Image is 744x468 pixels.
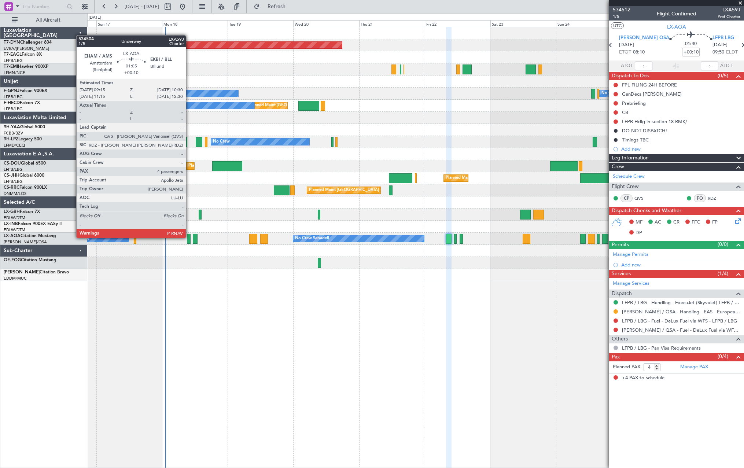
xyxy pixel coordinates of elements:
a: Manage Permits [613,251,648,258]
a: LFPB/LBG [4,179,23,184]
input: --:-- [635,62,652,70]
span: Crew [612,163,624,171]
input: Trip Number [22,1,65,12]
a: LFPB / LBG - Pax Visa Requirements [622,345,701,351]
a: CS-RRCFalcon 900LX [4,185,47,190]
a: [PERSON_NAME]Citation Bravo [4,270,69,274]
div: Planned Maint [GEOGRAPHIC_DATA] ([GEOGRAPHIC_DATA]) [446,173,561,184]
a: LFPB/LBG [4,106,23,112]
span: Flight Crew [612,183,639,191]
span: CS-JHH [4,173,19,178]
span: [PERSON_NAME] [4,270,40,274]
a: [PERSON_NAME] / QSA - Fuel - DeLux Fuel via WFS - [PERSON_NAME] / QSA [622,327,740,333]
span: (0/0) [718,240,728,248]
a: LFPB/LBG [4,58,23,63]
span: Dispatch [612,290,632,298]
div: Fri 22 [425,20,490,27]
div: No Crew [601,88,618,99]
span: (0/5) [718,72,728,80]
a: T7-EAGLFalcon 8X [4,52,42,57]
button: Refresh [250,1,294,12]
span: ALDT [720,62,732,70]
span: LX-AOA [667,23,686,31]
a: CS-DOUGlobal 6500 [4,161,46,166]
div: CB [622,109,628,115]
a: EDLW/DTM [4,215,25,221]
span: MF [636,219,642,226]
div: Add new [621,262,740,268]
span: Pax [612,353,620,361]
span: F-GPNJ [4,89,19,93]
span: All Aircraft [19,18,77,23]
span: 534512 [613,6,630,14]
span: CS-DOU [4,161,21,166]
span: FP [712,219,718,226]
div: [DATE] [89,15,101,21]
span: 9H-YAA [4,125,20,129]
span: FFC [692,219,700,226]
button: UTC [611,22,624,29]
a: LX-AOACitation Mustang [4,234,56,238]
a: LFPB / LBG - Fuel - DeLux Fuel via WFS - LFPB / LBG [622,318,737,324]
a: QVS [634,195,651,202]
div: Planned Maint [GEOGRAPHIC_DATA] ([GEOGRAPHIC_DATA]) [309,185,424,196]
span: CR [673,219,679,226]
a: T7-DYNChallenger 604 [4,40,52,45]
span: Permits [612,241,629,249]
label: Planned PAX [613,364,640,371]
a: [PERSON_NAME] / QSA - Handling - EAS - European Aviation School [622,309,740,315]
a: FCBB/BZV [4,130,23,136]
span: +4 PAX to schedule [622,375,664,382]
span: Others [612,335,628,343]
div: FPL FILING 24H BEFORE [622,82,677,88]
a: EDLW/DTM [4,227,25,233]
div: FO [694,194,706,202]
a: LFPB/LBG [4,167,23,172]
a: Schedule Crew [613,173,645,180]
div: Timings TBC [622,137,649,143]
div: No Crew [142,88,159,99]
span: 9H-LPZ [4,137,18,141]
span: ELDT [726,49,738,56]
span: Services [612,270,631,278]
span: 09:50 [712,49,724,56]
span: ATOT [621,62,633,70]
span: [DATE] - [DATE] [125,3,159,10]
div: Prebriefing [622,100,646,106]
div: LFPB Hdlg in section 18 RMK/ [622,118,687,125]
span: OE-FOG [4,258,21,262]
a: 9H-YAAGlobal 5000 [4,125,45,129]
a: RDZ [708,195,724,202]
a: Manage PAX [680,364,708,371]
a: DNMM/LOS [4,191,26,196]
span: LX-GBH [4,210,20,214]
span: 01:40 [685,40,697,48]
a: OE-FOGCitation Mustang [4,258,56,262]
span: Pref Charter [718,14,740,20]
a: LFPB/LBG [4,94,23,100]
div: Thu 21 [359,20,425,27]
a: LX-GBHFalcon 7X [4,210,40,214]
span: T7-EMI [4,65,18,69]
div: No Crew Sabadell [295,233,329,244]
a: EVRA/[PERSON_NAME] [4,46,49,51]
span: CS-RRC [4,185,19,190]
div: CP [620,194,633,202]
a: Manage Services [613,280,649,287]
div: GenDecs [PERSON_NAME] [622,91,682,97]
span: (1/4) [718,270,728,277]
a: T7-EMIHawker 900XP [4,65,48,69]
span: LXA59J [718,6,740,14]
div: Wed 20 [293,20,359,27]
a: 9H-LPZLegacy 500 [4,137,42,141]
div: DO NOT DISPATCH! [622,128,667,134]
span: Dispatch Checks and Weather [612,207,681,215]
a: EDDM/MUC [4,276,27,281]
a: LX-INBFalcon 900EX EASy II [4,222,62,226]
span: [PERSON_NAME] QSA [619,34,669,42]
div: Planned Maint [GEOGRAPHIC_DATA] ([GEOGRAPHIC_DATA]) [188,161,304,172]
div: No Crew [213,136,230,147]
div: Sun 24 [556,20,622,27]
span: [DATE] [619,41,634,49]
button: All Aircraft [8,14,80,26]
